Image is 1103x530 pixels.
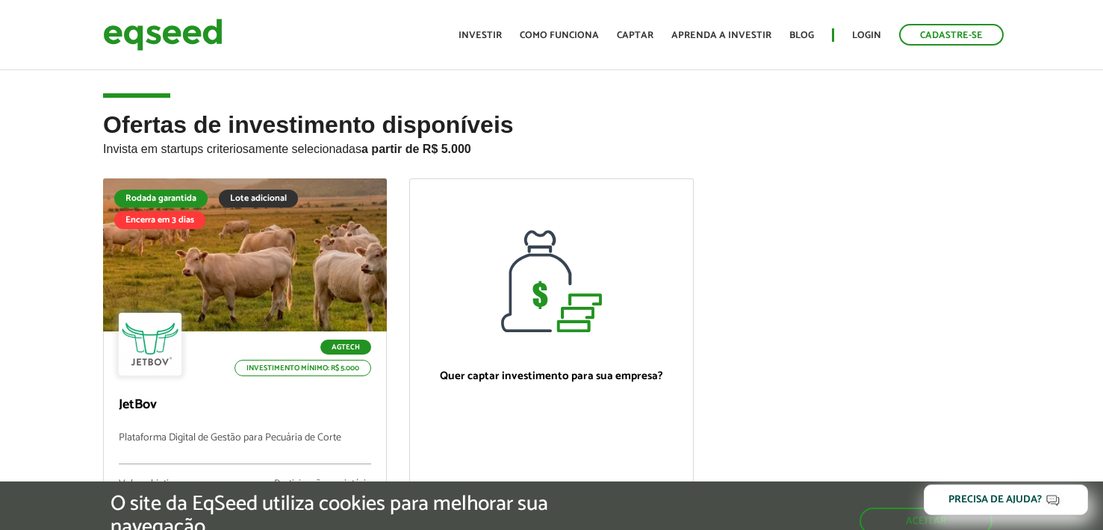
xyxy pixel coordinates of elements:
[789,31,814,40] a: Blog
[617,31,653,40] a: Captar
[119,432,371,464] p: Plataforma Digital de Gestão para Pecuária de Corte
[114,211,205,229] div: Encerra em 3 dias
[119,479,187,490] div: Valor objetivo
[520,31,599,40] a: Como funciona
[459,31,502,40] a: Investir
[103,138,1000,156] p: Invista em startups criteriosamente selecionadas
[234,360,371,376] p: Investimento mínimo: R$ 5.000
[852,31,881,40] a: Login
[219,190,298,208] div: Lote adicional
[103,15,223,54] img: EqSeed
[274,479,371,490] div: Participação societária
[114,190,208,208] div: Rodada garantida
[361,143,471,155] strong: a partir de R$ 5.000
[119,397,371,414] p: JetBov
[671,31,771,40] a: Aprenda a investir
[899,24,1004,46] a: Cadastre-se
[320,340,371,355] p: Agtech
[425,370,677,383] p: Quer captar investimento para sua empresa?
[103,112,1000,178] h2: Ofertas de investimento disponíveis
